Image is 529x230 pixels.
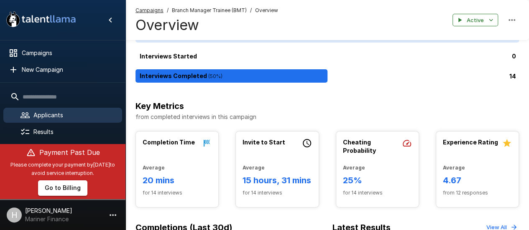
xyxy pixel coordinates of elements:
span: for 14 interviews [143,189,212,197]
b: Experience Rating [443,139,498,146]
span: / [167,6,169,15]
h4: Overview [135,16,278,34]
span: for 14 interviews [243,189,312,197]
b: Average [343,164,365,171]
p: 14 [509,72,516,81]
span: from 12 responses [443,189,512,197]
b: Average [143,164,165,171]
b: Completion Time [143,139,195,146]
p: 0 [512,52,516,61]
b: Average [443,164,465,171]
b: Invite to Start [243,139,285,146]
span: Overview [255,6,278,15]
h6: 15 hours, 31 mins [243,174,312,187]
h6: 20 mins [143,174,212,187]
b: Key Metrics [135,101,184,111]
b: Cheating Probability [343,139,376,154]
h6: 25% [343,174,412,187]
span: / [250,6,252,15]
h6: 4.67 [443,174,512,187]
u: Campaigns [135,7,164,13]
button: Active [452,14,498,27]
span: Branch Manager Trainee (BMT) [172,6,247,15]
b: Average [243,164,265,171]
span: for 14 interviews [343,189,412,197]
p: from completed interviews in this campaign [135,113,519,121]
